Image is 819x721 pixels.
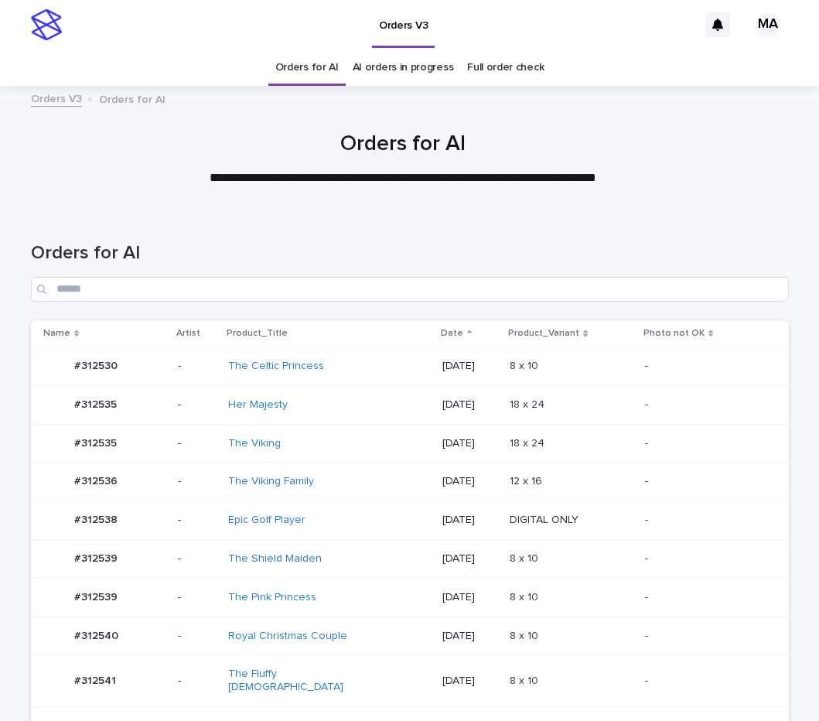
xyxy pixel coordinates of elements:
[442,630,498,643] p: [DATE]
[178,437,216,450] p: -
[31,277,789,302] input: Search
[645,591,764,604] p: -
[74,588,121,604] p: #312539
[510,434,548,450] p: 18 x 24
[31,617,789,655] tr: #312540#312540 -Royal Christmas Couple [DATE]8 x 108 x 10 -
[645,360,764,373] p: -
[442,552,498,566] p: [DATE]
[31,89,82,107] a: Orders V3
[31,242,789,265] h1: Orders for AI
[178,675,216,688] p: -
[645,675,764,688] p: -
[508,325,579,342] p: Product_Variant
[74,627,121,643] p: #312540
[178,398,216,412] p: -
[228,398,288,412] a: Her Majesty
[645,552,764,566] p: -
[442,437,498,450] p: [DATE]
[43,325,70,342] p: Name
[467,50,544,86] a: Full order check
[228,475,314,488] a: The Viking Family
[178,630,216,643] p: -
[442,591,498,604] p: [DATE]
[442,675,498,688] p: [DATE]
[228,630,347,643] a: Royal Christmas Couple
[31,539,789,578] tr: #312539#312539 -The Shield Maiden [DATE]8 x 108 x 10 -
[31,463,789,501] tr: #312536#312536 -The Viking Family [DATE]12 x 1612 x 16 -
[31,347,789,385] tr: #312530#312530 -The Celtic Princess [DATE]8 x 108 x 10 -
[442,514,498,527] p: [DATE]
[178,514,216,527] p: -
[645,475,764,488] p: -
[228,668,357,694] a: The Fluffy [DEMOGRAPHIC_DATA]
[228,360,324,373] a: The Celtic Princess
[510,511,582,527] p: DIGITAL ONLY
[275,50,339,86] a: Orders for AI
[178,475,216,488] p: -
[74,434,120,450] p: #312535
[353,50,454,86] a: AI orders in progress
[31,385,789,424] tr: #312535#312535 -Her Majesty [DATE]18 x 2418 x 24 -
[31,578,789,617] tr: #312539#312539 -The Pink Princess [DATE]8 x 108 x 10 -
[74,671,119,688] p: #312541
[510,671,541,688] p: 8 x 10
[176,325,200,342] p: Artist
[441,325,463,342] p: Date
[74,357,121,373] p: #312530
[510,357,541,373] p: 8 x 10
[228,514,305,527] a: Epic Golf Player
[178,591,216,604] p: -
[74,511,121,527] p: #312538
[442,398,498,412] p: [DATE]
[31,655,789,707] tr: #312541#312541 -The Fluffy [DEMOGRAPHIC_DATA] [DATE]8 x 108 x 10 -
[31,424,789,463] tr: #312535#312535 -The Viking [DATE]18 x 2418 x 24 -
[228,437,281,450] a: The Viking
[74,395,120,412] p: #312535
[99,90,166,107] p: Orders for AI
[645,398,764,412] p: -
[510,395,548,412] p: 18 x 24
[645,514,764,527] p: -
[645,437,764,450] p: -
[31,9,62,40] img: stacker-logo-s-only.png
[24,132,782,158] h1: Orders for AI
[74,549,121,566] p: #312539
[510,549,541,566] p: 8 x 10
[228,552,322,566] a: The Shield Maiden
[756,12,780,37] div: MA
[510,588,541,604] p: 8 x 10
[510,627,541,643] p: 8 x 10
[178,360,216,373] p: -
[227,325,288,342] p: Product_Title
[510,472,545,488] p: 12 x 16
[645,630,764,643] p: -
[178,552,216,566] p: -
[31,501,789,540] tr: #312538#312538 -Epic Golf Player [DATE]DIGITAL ONLYDIGITAL ONLY -
[74,472,121,488] p: #312536
[442,360,498,373] p: [DATE]
[643,325,705,342] p: Photo not OK
[442,475,498,488] p: [DATE]
[228,591,316,604] a: The Pink Princess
